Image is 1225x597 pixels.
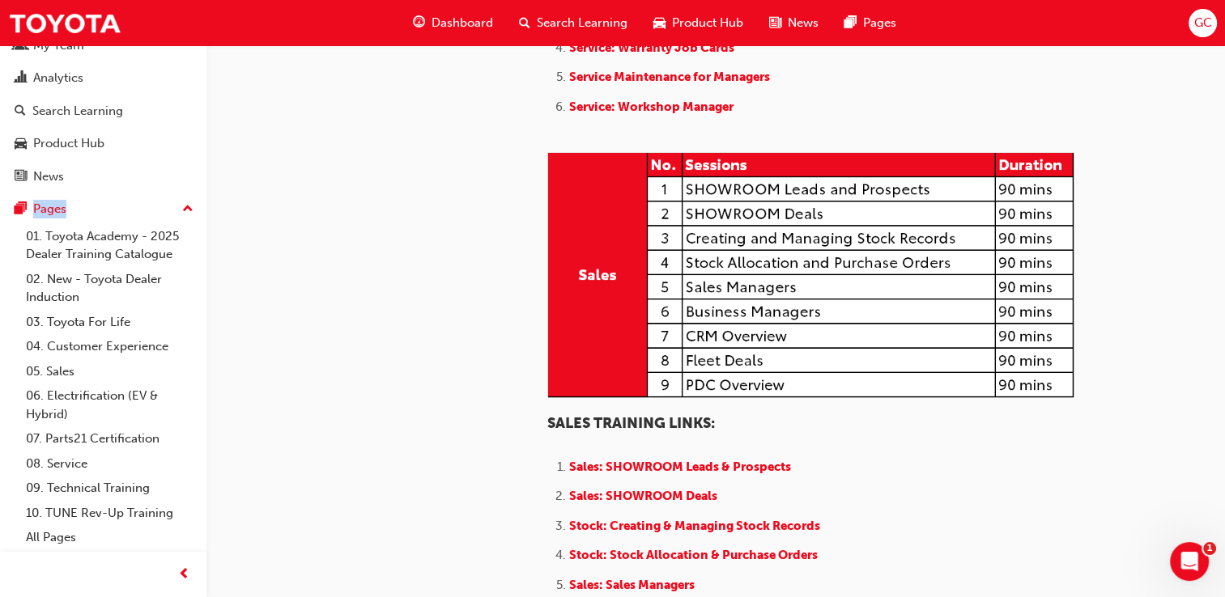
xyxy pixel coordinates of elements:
span: search-icon [15,104,26,119]
a: pages-iconPages [832,6,909,40]
a: Service: Warranty Job Cards [569,40,734,55]
a: 08. Service [19,451,200,476]
a: 04. Customer Experience [19,334,200,359]
a: 02. New - Toyota Dealer Induction [19,267,200,310]
a: Service: Workshop Manager [569,99,734,114]
div: Search Learning [32,102,123,121]
div: Analytics [33,69,83,87]
a: 05. Sales [19,359,200,384]
div: Pages [33,200,66,218]
a: news-iconNews [756,6,832,40]
span: Pages [863,14,896,32]
a: Product Hub [6,129,200,159]
a: Stock: Stock Allocation & Purchase Orders [569,548,818,562]
button: Pages [6,194,200,224]
a: Analytics [6,63,200,93]
iframe: Intercom live chat [1170,542,1209,581]
span: guage-icon [413,13,425,33]
span: News [788,14,819,32]
a: Sales: SHOWROOM Deals [569,489,721,503]
span: news-icon [769,13,781,33]
span: Dashboard [432,14,493,32]
span: car-icon [653,13,666,33]
a: car-iconProduct Hub [640,6,756,40]
img: Trak [8,5,121,41]
a: 06. Electrification (EV & Hybrid) [19,383,200,426]
a: News [6,162,200,192]
span: SALES TRAINING LINKS: [547,414,715,432]
a: search-iconSearch Learning [506,6,640,40]
span: Sales: Sales Managers [569,578,695,592]
span: GC [1193,14,1211,32]
div: News [33,167,64,186]
div: Product Hub [33,134,104,153]
a: 09. Technical Training [19,476,200,501]
a: Service Maintenance for Managers [569,70,770,84]
span: people-icon [15,39,27,53]
a: 01. Toyota Academy - 2025 Dealer Training Catalogue [19,224,200,267]
a: Sales: Sales Managers [569,578,698,592]
span: pages-icon [15,202,27,217]
span: news-icon [15,170,27,184]
a: 03. Toyota For Life [19,310,200,335]
a: 07. Parts21 Certification [19,426,200,451]
span: prev-icon [178,565,190,585]
span: car-icon [15,137,27,151]
span: Product Hub [672,14,743,32]
span: Sales: SHOWROOM Deals [569,489,717,503]
button: GC [1189,9,1217,37]
span: chart-icon [15,71,27,86]
a: 10. TUNE Rev-Up Training [19,501,200,526]
a: Sales: SHOWROOM Leads & Prospects [569,459,791,474]
span: Search Learning [537,14,627,32]
span: up-icon [182,199,194,220]
a: guage-iconDashboard [400,6,506,40]
a: All Pages [19,525,200,550]
span: 1 [1203,542,1216,555]
a: Search Learning [6,96,200,126]
span: search-icon [519,13,530,33]
span: pages-icon [844,13,857,33]
a: Stock: Creating & Managing Stock Records [569,519,820,533]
